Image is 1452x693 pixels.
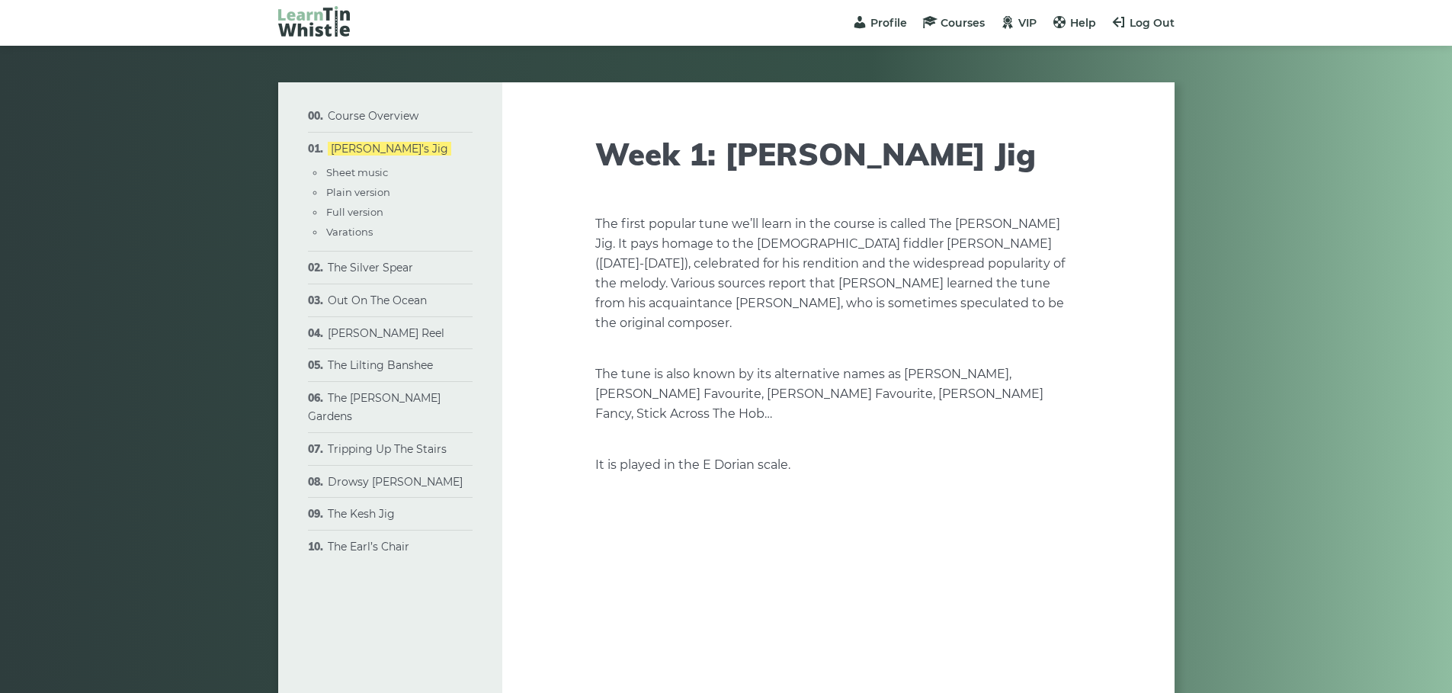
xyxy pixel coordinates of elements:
[328,540,409,553] a: The Earl’s Chair
[326,166,388,178] a: Sheet music
[922,16,985,30] a: Courses
[1052,16,1096,30] a: Help
[595,364,1082,424] p: The tune is also known by its alternative names as [PERSON_NAME], [PERSON_NAME] Favourite, [PERSO...
[1000,16,1037,30] a: VIP
[326,226,373,238] a: Varations
[852,16,907,30] a: Profile
[328,358,433,372] a: The Lilting Banshee
[1130,16,1175,30] span: Log Out
[941,16,985,30] span: Courses
[328,261,413,274] a: The Silver Spear
[326,186,390,198] a: Plain version
[328,109,418,123] a: Course Overview
[308,391,441,423] a: The [PERSON_NAME] Gardens
[1070,16,1096,30] span: Help
[870,16,907,30] span: Profile
[1111,16,1175,30] a: Log Out
[328,326,444,340] a: [PERSON_NAME] Reel
[595,136,1082,172] h1: Week 1: [PERSON_NAME] Jig
[328,475,463,489] a: Drowsy [PERSON_NAME]
[328,142,451,156] a: [PERSON_NAME]’s Jig
[326,206,383,218] a: Full version
[328,507,395,521] a: The Kesh Jig
[278,6,350,37] img: LearnTinWhistle.com
[328,442,447,456] a: Tripping Up The Stairs
[595,455,1082,475] p: It is played in the E Dorian scale.
[595,214,1082,333] p: The first popular tune we’ll learn in the course is called The [PERSON_NAME] Jig. It pays homage ...
[1018,16,1037,30] span: VIP
[328,294,427,307] a: Out On The Ocean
